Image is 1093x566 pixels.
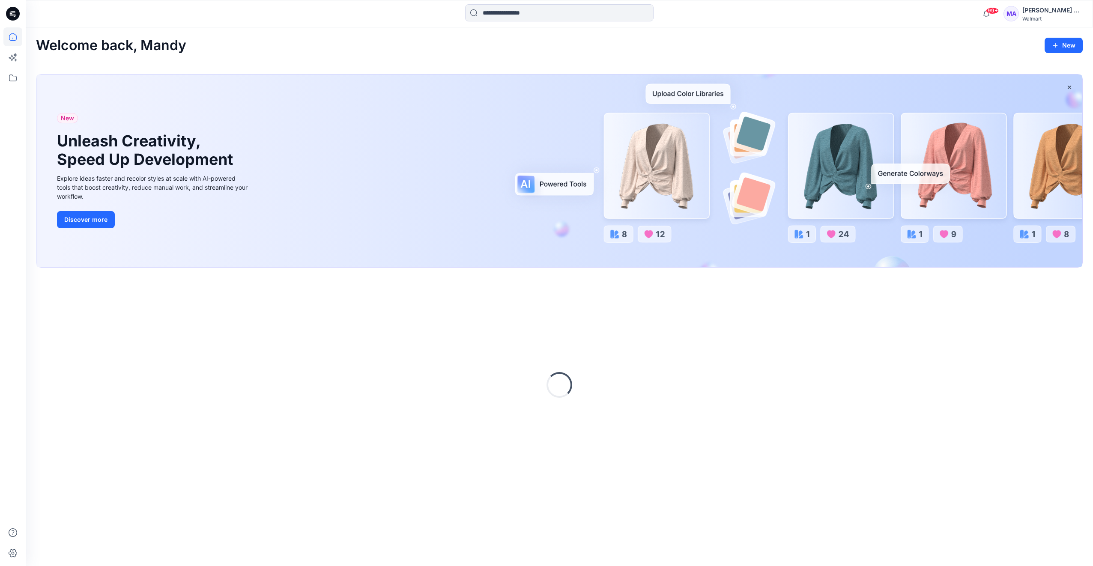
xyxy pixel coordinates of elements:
[57,174,250,201] div: Explore ideas faster and recolor styles at scale with AI-powered tools that boost creativity, red...
[1045,38,1083,53] button: New
[57,211,250,228] a: Discover more
[1003,6,1019,21] div: MA
[1022,15,1082,22] div: Walmart
[1022,5,1082,15] div: [PERSON_NAME] Au-[PERSON_NAME]
[986,7,999,14] span: 99+
[61,113,74,123] span: New
[57,132,237,169] h1: Unleash Creativity, Speed Up Development
[57,211,115,228] button: Discover more
[36,38,186,54] h2: Welcome back, Mandy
